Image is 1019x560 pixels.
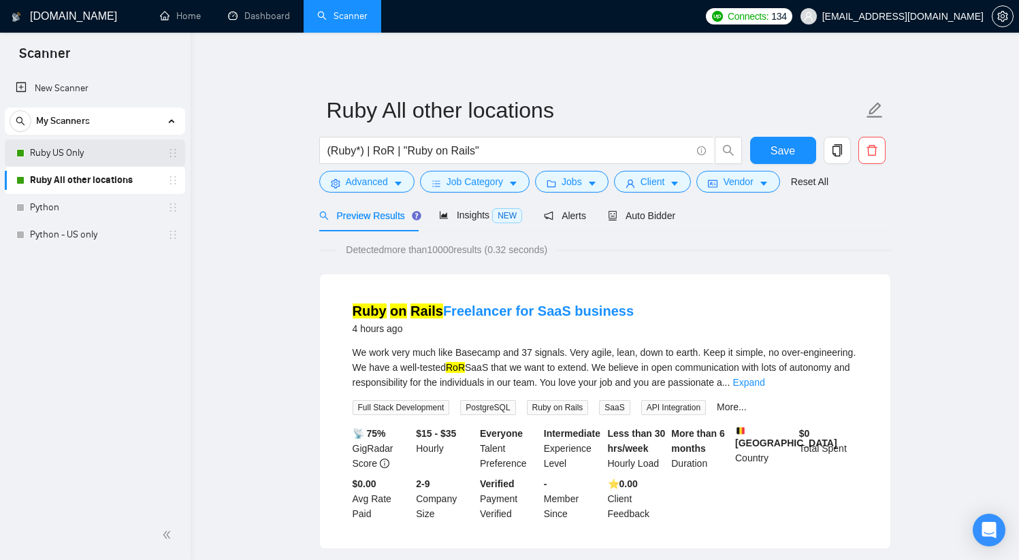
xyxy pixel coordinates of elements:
span: holder [167,229,178,240]
span: notification [544,211,553,220]
button: delete [858,137,886,164]
div: Country [732,426,796,471]
span: API Integration [641,400,706,415]
b: Less than 30 hrs/week [608,428,666,454]
img: upwork-logo.png [712,11,723,22]
button: folderJobscaret-down [535,171,609,193]
mark: Ruby [353,303,387,318]
b: Verified [480,478,515,489]
span: PostgreSQL [460,400,515,415]
span: caret-down [587,178,597,188]
a: Ruby All other locations [30,167,159,194]
button: barsJob Categorycaret-down [420,171,530,193]
span: ... [722,377,730,388]
span: copy [824,144,850,157]
span: holder [167,175,178,186]
div: Avg Rate Paid [350,476,414,521]
span: Connects: [728,9,769,24]
a: setting [992,11,1014,22]
a: Reset All [791,174,828,189]
span: Insights [439,210,522,220]
a: dashboardDashboard [228,10,290,22]
div: Hourly Load [605,426,669,471]
a: Python [30,194,159,221]
span: user [626,178,635,188]
span: Full Stack Development [353,400,450,415]
img: logo [12,6,21,28]
span: info-circle [380,459,389,468]
span: info-circle [697,146,706,155]
span: Jobs [562,174,582,189]
b: 📡 75% [353,428,386,439]
span: robot [608,211,617,220]
span: NEW [492,208,522,223]
b: ⭐️ 0.00 [608,478,638,489]
span: area-chart [439,210,449,220]
a: searchScanner [317,10,368,22]
span: search [10,116,31,126]
div: Member Since [541,476,605,521]
span: holder [167,202,178,213]
span: search [715,144,741,157]
span: caret-down [508,178,518,188]
b: Intermediate [544,428,600,439]
span: caret-down [670,178,679,188]
mark: Rails [410,303,443,318]
span: Client [641,174,665,189]
b: $0.00 [353,478,376,489]
span: 134 [771,9,786,24]
span: Vendor [723,174,753,189]
mark: on [390,303,406,318]
b: 2-9 [416,478,430,489]
b: - [544,478,547,489]
span: Scanner [8,44,81,72]
div: Client Feedback [605,476,669,521]
button: search [715,137,742,164]
div: Hourly [413,426,477,471]
div: Tooltip anchor [410,210,423,222]
b: $ 0 [799,428,810,439]
b: Everyone [480,428,523,439]
button: Save [750,137,816,164]
span: delete [859,144,885,157]
div: Company Size [413,476,477,521]
input: Search Freelance Jobs... [327,142,691,159]
span: Auto Bidder [608,210,675,221]
div: Total Spent [796,426,860,471]
a: homeHome [160,10,201,22]
span: Save [771,142,795,159]
span: SaaS [599,400,630,415]
a: Expand [732,377,764,388]
div: Open Intercom Messenger [973,514,1005,546]
a: Ruby US Only [30,139,159,167]
span: Job Category [447,174,503,189]
button: userClientcaret-down [614,171,692,193]
img: 🇧🇪 [736,426,745,435]
span: bars [432,178,441,188]
button: settingAdvancedcaret-down [319,171,415,193]
span: double-left [162,528,176,542]
b: [GEOGRAPHIC_DATA] [735,426,837,448]
span: user [804,12,813,21]
div: GigRadar Score [350,426,414,471]
div: Experience Level [541,426,605,471]
span: idcard [708,178,717,188]
a: More... [717,401,747,412]
span: caret-down [393,178,403,188]
span: edit [866,101,884,119]
span: Preview Results [319,210,417,221]
span: search [319,211,329,220]
button: idcardVendorcaret-down [696,171,779,193]
span: My Scanners [36,108,90,135]
div: We work very much like Basecamp and 37 signals. Very agile, lean, down to earth. Keep it simple, ... [353,345,858,390]
button: search [10,110,31,132]
span: setting [331,178,340,188]
span: holder [167,148,178,159]
span: folder [547,178,556,188]
li: My Scanners [5,108,185,248]
b: $15 - $35 [416,428,456,439]
div: 4 hours ago [353,320,634,337]
span: caret-down [759,178,769,188]
b: More than 6 months [671,428,725,454]
span: Ruby on Rails [527,400,589,415]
